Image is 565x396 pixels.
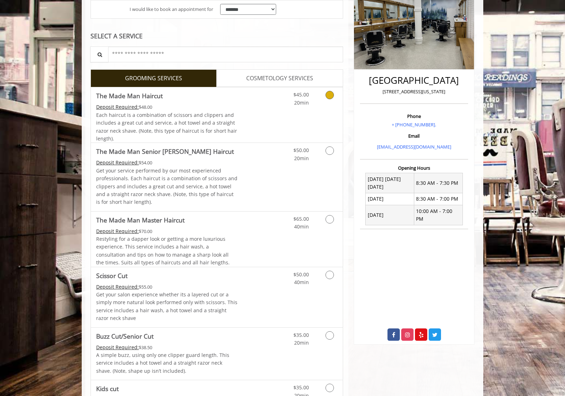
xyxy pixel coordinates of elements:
[293,384,309,391] span: $35.00
[362,133,466,138] h3: Email
[96,283,139,290] span: This service needs some Advance to be paid before we block your appointment
[366,173,414,193] td: [DATE] [DATE] [DATE]
[130,6,213,13] span: I would like to book an appointment for
[125,74,182,83] span: GROOMING SERVICES
[96,344,139,351] span: This service needs some Advance to be paid before we block your appointment
[392,121,436,128] a: + [PHONE_NUMBER].
[293,271,309,278] span: $50.00
[96,283,238,291] div: $55.00
[96,103,238,111] div: $48.00
[91,33,343,39] div: SELECT A SERVICE
[96,271,128,281] b: Scissor Cut
[96,112,237,142] span: Each haircut is a combination of scissors and clippers and includes a great cut and service, a ho...
[366,205,414,225] td: [DATE]
[96,159,238,166] div: $54.00
[362,114,466,119] h3: Phone
[294,339,309,346] span: 20min
[246,74,313,83] span: COSMETOLOGY SERVICES
[362,88,466,95] p: [STREET_ADDRESS][US_STATE]
[96,227,238,235] div: $70.00
[366,193,414,205] td: [DATE]
[90,46,108,62] button: Service Search
[96,159,139,166] span: This service needs some Advance to be paid before we block your appointment
[377,144,451,150] a: [EMAIL_ADDRESS][DOMAIN_NAME]
[294,223,309,230] span: 40min
[294,279,309,285] span: 40min
[294,155,309,162] span: 20min
[96,215,185,225] b: The Made Man Master Haircut
[414,205,462,225] td: 10:00 AM - 7:00 PM
[96,91,163,101] b: The Made Man Haircut
[96,228,139,234] span: This service needs some Advance to be paid before we block your appointment
[96,384,119,394] b: Kids cut
[293,147,309,153] span: $50.00
[293,215,309,222] span: $65.00
[96,331,154,341] b: Buzz Cut/Senior Cut
[96,103,139,110] span: This service needs some Advance to be paid before we block your appointment
[362,75,466,86] h2: [GEOGRAPHIC_DATA]
[96,291,238,322] p: Get your salon experience whether its a layered cut or a simply more natural look performed only ...
[414,193,462,205] td: 8:30 AM - 7:00 PM
[360,165,468,170] h3: Opening Hours
[96,235,230,266] span: Restyling for a dapper look or getting a more luxurious experience. This service includes a hair ...
[96,351,238,375] p: A simple buzz, using only one clipper guard length. This service includes a hot towel and a strai...
[96,344,238,351] div: $38.50
[293,332,309,338] span: $35.00
[96,146,234,156] b: The Made Man Senior [PERSON_NAME] Haircut
[96,167,238,206] p: Get your service performed by our most experienced professionals. Each haircut is a combination o...
[293,91,309,98] span: $45.00
[294,99,309,106] span: 20min
[414,173,462,193] td: 8:30 AM - 7:30 PM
